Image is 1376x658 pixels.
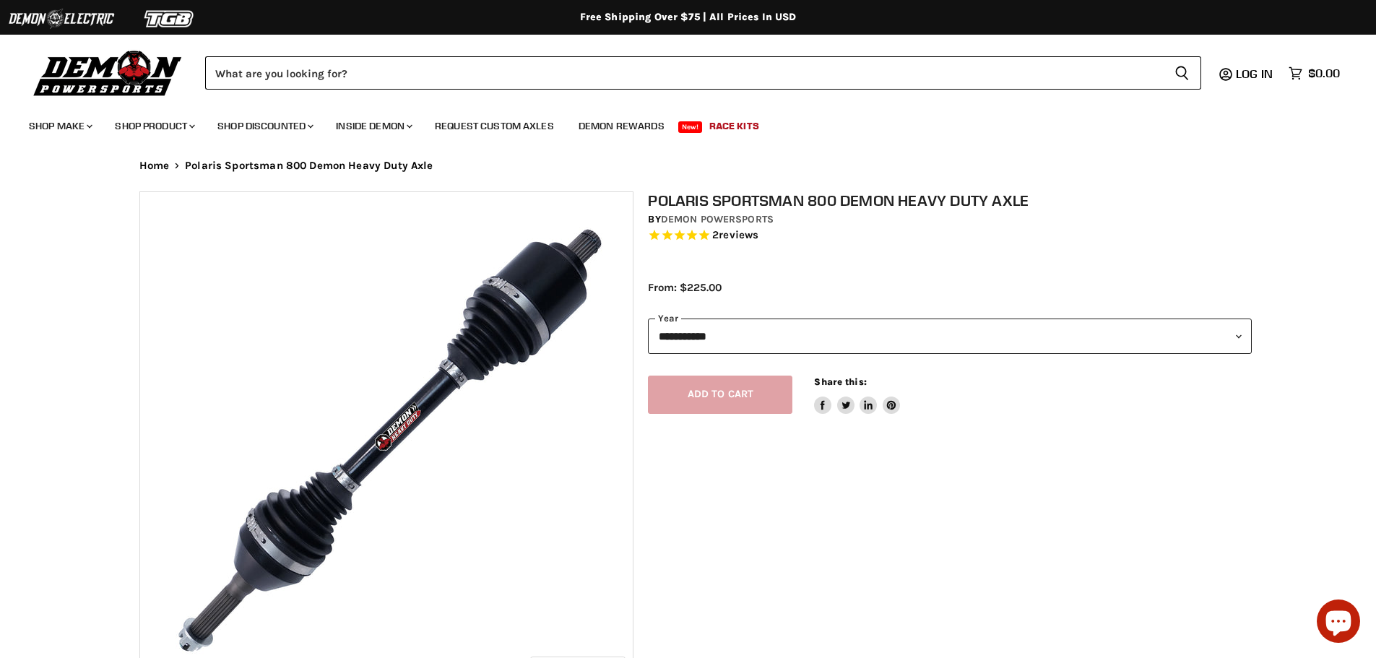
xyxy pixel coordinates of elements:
a: Shop Make [18,111,101,141]
a: Request Custom Axles [424,111,565,141]
a: Shop Discounted [207,111,322,141]
img: Demon Electric Logo 2 [7,5,116,33]
span: New! [678,121,703,133]
span: 2 reviews [712,228,758,241]
span: Share this: [814,376,866,387]
span: $0.00 [1308,66,1340,80]
ul: Main menu [18,105,1336,141]
img: TGB Logo 2 [116,5,224,33]
span: From: $225.00 [648,281,722,294]
span: Rated 5.0 out of 5 stars 2 reviews [648,228,1252,243]
a: Shop Product [104,111,204,141]
div: Free Shipping Over $75 | All Prices In USD [111,11,1266,24]
a: Log in [1229,67,1281,80]
a: Demon Powersports [661,213,774,225]
a: Demon Rewards [568,111,675,141]
nav: Breadcrumbs [111,160,1266,172]
aside: Share this: [814,376,900,414]
img: Demon Powersports [29,47,187,98]
h1: Polaris Sportsman 800 Demon Heavy Duty Axle [648,191,1252,209]
inbox-online-store-chat: Shopify online store chat [1312,599,1364,646]
span: reviews [719,228,758,241]
form: Product [205,56,1201,90]
a: $0.00 [1281,63,1347,84]
div: by [648,212,1252,228]
button: Search [1163,56,1201,90]
span: Log in [1236,66,1273,81]
a: Home [139,160,170,172]
input: Search [205,56,1163,90]
span: Polaris Sportsman 800 Demon Heavy Duty Axle [185,160,433,172]
a: Race Kits [698,111,770,141]
select: year [648,319,1252,354]
a: Inside Demon [325,111,421,141]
